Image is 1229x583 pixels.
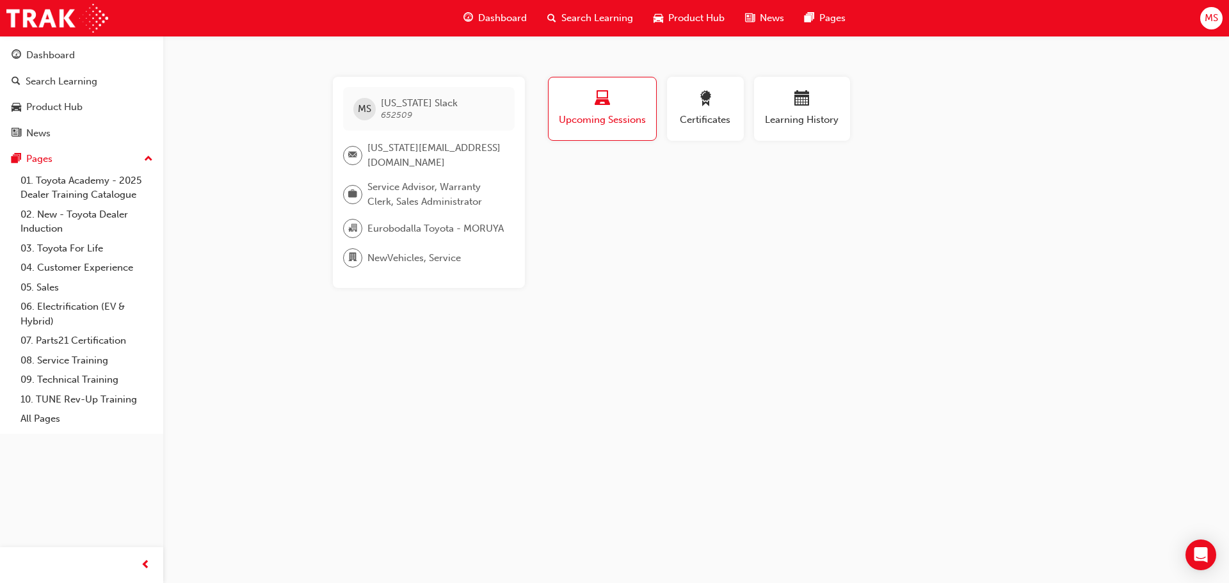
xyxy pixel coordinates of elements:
span: Product Hub [668,11,725,26]
button: Learning History [754,77,850,141]
span: search-icon [12,76,20,88]
a: Product Hub [5,95,158,119]
button: Certificates [667,77,744,141]
img: Trak [6,4,108,33]
a: 04. Customer Experience [15,258,158,278]
span: News [760,11,784,26]
a: 09. Technical Training [15,370,158,390]
span: organisation-icon [348,220,357,237]
a: car-iconProduct Hub [643,5,735,31]
span: Certificates [677,113,734,127]
button: Pages [5,147,158,171]
button: MS [1200,7,1223,29]
a: Dashboard [5,44,158,67]
span: email-icon [348,147,357,164]
span: [US_STATE][EMAIL_ADDRESS][DOMAIN_NAME] [367,141,504,170]
div: Search Learning [26,74,97,89]
span: [US_STATE] Slack [381,97,458,109]
button: DashboardSearch LearningProduct HubNews [5,41,158,147]
span: MS [1205,11,1218,26]
span: news-icon [745,10,755,26]
span: MS [358,102,371,116]
a: guage-iconDashboard [453,5,537,31]
a: 05. Sales [15,278,158,298]
span: Pages [819,11,846,26]
span: Service Advisor, Warranty Clerk, Sales Administrator [367,180,504,209]
span: search-icon [547,10,556,26]
a: 01. Toyota Academy - 2025 Dealer Training Catalogue [15,171,158,205]
span: pages-icon [12,154,21,165]
span: Upcoming Sessions [558,113,647,127]
div: Product Hub [26,100,83,115]
a: 03. Toyota For Life [15,239,158,259]
a: 10. TUNE Rev-Up Training [15,390,158,410]
span: car-icon [12,102,21,113]
span: award-icon [698,91,713,108]
a: news-iconNews [735,5,794,31]
span: 652509 [381,109,412,120]
span: Learning History [764,113,840,127]
div: News [26,126,51,141]
span: guage-icon [12,50,21,61]
a: All Pages [15,409,158,429]
span: Eurobodalla Toyota - MORUYA [367,221,504,236]
a: 07. Parts21 Certification [15,331,158,351]
div: Dashboard [26,48,75,63]
span: Dashboard [478,11,527,26]
a: search-iconSearch Learning [537,5,643,31]
span: car-icon [654,10,663,26]
span: up-icon [144,151,153,168]
span: Search Learning [561,11,633,26]
button: Upcoming Sessions [548,77,657,141]
span: laptop-icon [595,91,610,108]
span: prev-icon [141,557,150,573]
div: Pages [26,152,52,166]
a: News [5,122,158,145]
div: Open Intercom Messenger [1185,539,1216,570]
span: news-icon [12,128,21,140]
span: briefcase-icon [348,186,357,203]
a: Search Learning [5,70,158,93]
span: pages-icon [805,10,814,26]
span: guage-icon [463,10,473,26]
span: department-icon [348,250,357,266]
span: NewVehicles, Service [367,251,461,266]
a: 08. Service Training [15,351,158,371]
a: pages-iconPages [794,5,856,31]
a: 02. New - Toyota Dealer Induction [15,205,158,239]
span: calendar-icon [794,91,810,108]
a: 06. Electrification (EV & Hybrid) [15,297,158,331]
